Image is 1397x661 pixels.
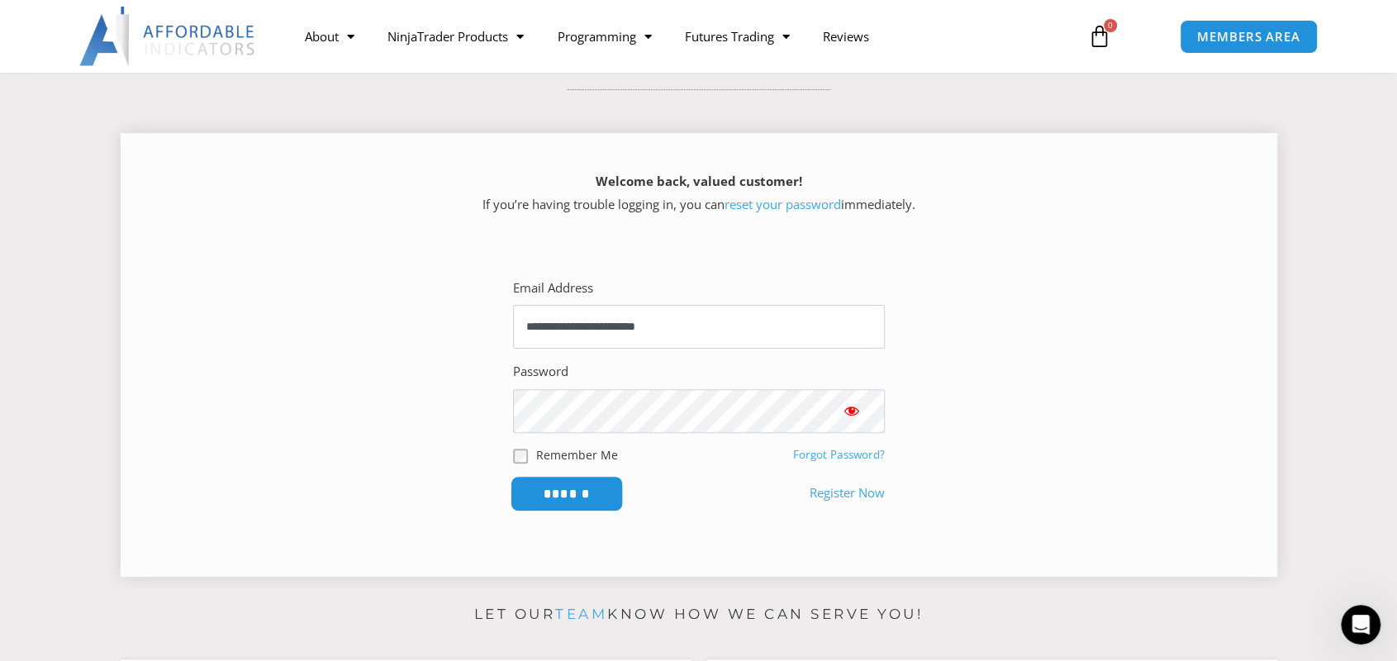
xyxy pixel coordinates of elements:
a: Futures Trading [668,17,805,55]
div: Send us a message [17,276,314,321]
a: Programming [540,17,668,55]
button: Show password [819,389,885,432]
span: MEMBERS AREA [1197,31,1300,43]
img: Profile image for Joel [96,26,129,59]
span: 0 [1104,19,1117,32]
span: Home [64,550,101,562]
a: 🎉 Current Promotions [24,230,306,260]
strong: Welcome back, valued customer! [596,173,802,189]
p: Let our know how we can serve you! [121,602,1277,628]
a: About [288,17,371,55]
button: Messages [165,509,330,575]
div: Close [284,26,314,56]
p: Hi there!👋Have any questions? We're here to help! [33,117,297,202]
img: Profile image for Larry [33,26,66,59]
iframe: Intercom live chat [1341,605,1380,644]
img: LogoAI | Affordable Indicators – NinjaTrader [79,7,257,66]
a: reset your password [725,196,841,212]
a: MEMBERS AREA [1180,20,1318,54]
div: Send us a message [34,290,276,307]
nav: Menu [288,17,1068,55]
a: team [555,606,607,622]
label: Email Address [513,277,593,300]
span: Messages [220,550,277,562]
label: Password [513,360,568,383]
p: If you’re having trouble logging in, you can immediately. [150,170,1248,216]
a: NinjaTrader Products [371,17,540,55]
a: Register Now [810,482,885,505]
a: Reviews [805,17,885,55]
label: Remember Me [536,446,618,464]
img: Profile image for David [64,26,97,59]
a: Forgot Password? [793,447,885,462]
a: 0 [1063,12,1136,60]
div: 🎉 Current Promotions [34,236,277,254]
